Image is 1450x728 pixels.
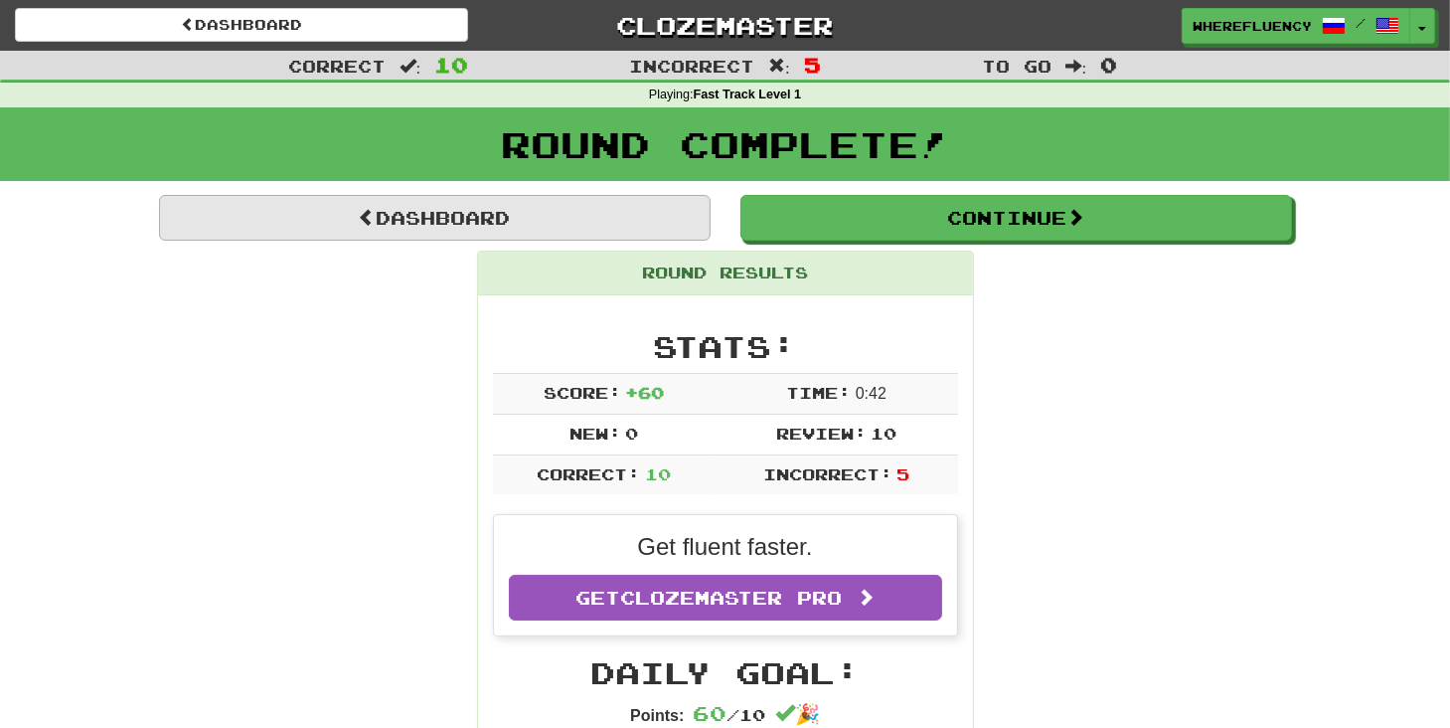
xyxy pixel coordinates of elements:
strong: Fast Track Level 1 [694,88,802,101]
p: Get fluent faster. [509,530,942,564]
span: : [400,58,421,75]
h1: Round Complete! [7,124,1443,164]
div: Round Results [478,252,973,295]
span: Time: [786,383,851,402]
span: : [768,58,790,75]
span: Correct: [537,464,640,483]
span: Incorrect [629,56,754,76]
span: wherefluency [1193,17,1312,35]
a: wherefluency / [1182,8,1410,44]
span: Correct [288,56,386,76]
span: 10 [871,424,896,443]
span: : [1065,58,1087,75]
a: Dashboard [159,195,711,241]
span: Review: [776,424,867,443]
span: / [1356,16,1366,30]
span: New: [569,424,621,443]
span: 10 [434,53,468,77]
strong: Points: [630,707,684,724]
span: 0 [625,424,638,443]
span: To go [982,56,1051,76]
a: GetClozemaster Pro [509,575,942,621]
span: 🎉 [775,703,820,725]
span: Score: [544,383,621,402]
span: 5 [896,464,909,483]
span: Clozemaster Pro [620,587,842,609]
a: Dashboard [15,8,468,42]
span: 60 [693,701,726,725]
span: 0 : 42 [856,385,886,402]
h2: Stats: [493,330,958,363]
span: + 60 [625,383,664,402]
h2: Daily Goal: [493,656,958,689]
span: 10 [645,464,671,483]
span: Incorrect: [763,464,892,483]
span: 5 [804,53,821,77]
span: 0 [1100,53,1117,77]
a: Clozemaster [498,8,951,43]
span: / 10 [693,705,765,724]
button: Continue [740,195,1292,241]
